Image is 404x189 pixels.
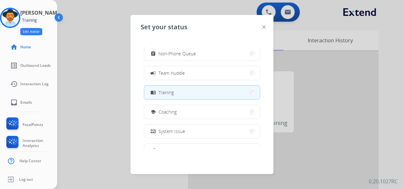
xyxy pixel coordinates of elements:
[144,47,260,60] button: Non-Phone Queue
[141,23,187,31] span: Set your status
[150,147,156,154] mat-icon: login
[20,45,31,50] span: Home
[158,147,178,154] span: Logged In
[262,25,266,29] img: close-button
[10,43,18,51] mat-icon: home
[151,129,156,134] mat-icon: phonelink_off
[144,86,260,99] button: Training
[158,128,185,135] span: System Issue
[5,136,57,150] a: Interaction Analytics
[20,17,39,24] div: Training
[20,100,32,105] span: Emails
[158,50,196,57] span: Non-Phone Queue
[19,158,41,164] span: Help Center
[144,105,260,119] button: Coaching
[5,117,43,132] a: FocalPoints
[144,144,260,157] button: Logged In
[20,63,51,68] span: Outbound Leads
[23,122,43,127] span: FocalPoints
[20,28,42,35] button: Edit Avatar
[10,99,18,106] mat-icon: inbox
[144,124,260,138] button: System Issue
[10,62,18,69] mat-icon: list_alt
[23,138,57,148] span: Interaction Analytics
[158,108,177,115] span: Coaching
[20,9,62,17] h3: [PERSON_NAME]
[1,9,19,27] img: avatar
[20,81,49,87] span: Interaction Log
[158,89,174,96] span: Training
[19,177,33,182] span: Log out
[151,51,156,56] mat-icon: assignment
[144,66,260,80] button: Team Huddle
[369,178,398,185] p: 0.20.1027RC
[151,109,156,115] mat-icon: school
[151,90,156,95] mat-icon: menu_book
[158,70,185,76] span: Team Huddle
[150,70,156,76] mat-icon: campaign
[10,80,18,88] mat-icon: history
